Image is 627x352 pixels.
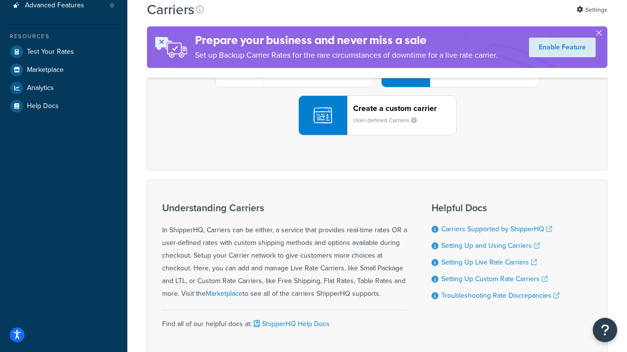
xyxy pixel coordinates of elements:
div: Find all of our helpful docs at: [162,310,407,330]
img: icon-carrier-custom-c93b8a24.svg [313,106,332,125]
a: Carriers Supported by ShipperHQ [441,224,552,234]
p: Set up Backup Carrier Rates for the rare circumstances of downtime for a live rate carrier. [195,48,498,62]
a: Test Your Rates [7,43,120,61]
span: Analytics [27,84,54,92]
a: Enable Feature [529,38,596,57]
a: Setting Up and Using Carriers [441,241,540,251]
span: Help Docs [27,102,59,110]
h3: Understanding Carriers [162,202,407,213]
a: Marketplace [7,61,120,79]
button: Open Resource Center [593,318,617,342]
h3: Helpful Docs [432,202,559,213]
a: Setting Up Live Rate Carriers [441,257,537,267]
small: User-defined Carriers [353,116,425,125]
a: Setting Up Custom Rate Carriers [441,274,548,284]
a: ShipperHQ Help Docs [252,319,330,329]
a: Marketplace [206,288,242,299]
a: Analytics [7,79,120,97]
span: Advanced Features [25,1,84,10]
header: Create a custom carrier [353,104,456,113]
a: Settings [577,3,607,17]
div: Resources [7,32,120,41]
span: Marketplace [27,66,64,74]
h4: Prepare your business and never miss a sale [195,32,498,48]
a: Troubleshooting Rate Discrepancies [441,290,559,301]
button: Create a custom carrierUser-defined Carriers [298,95,457,135]
img: ad-rules-rateshop-fe6ec290ccb7230408bd80ed9643f0289d75e0ffd9eb532fc0e269fcd187b520.png [147,26,195,68]
span: Test Your Rates [27,48,74,56]
div: In ShipperHQ, Carriers can be either, a service that provides real-time rates OR a user-defined r... [162,202,407,300]
a: Help Docs [7,97,120,115]
span: 0 [110,1,114,10]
